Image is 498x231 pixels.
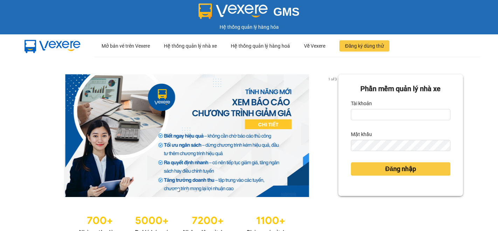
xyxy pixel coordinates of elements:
[185,189,188,191] li: slide item 2
[351,162,450,176] button: Đăng nhập
[345,42,384,50] span: Đăng ký dùng thử
[199,11,300,16] a: GMS
[351,140,450,151] input: Mật khẩu
[35,74,45,197] button: previous slide / item
[231,35,290,57] div: Hệ thống quản lý hàng hoá
[177,189,180,191] li: slide item 1
[385,164,416,174] span: Đăng nhập
[351,109,450,120] input: Tài khoản
[102,35,150,57] div: Mở bán vé trên Vexere
[2,23,496,31] div: Hệ thống quản lý hàng hóa
[304,35,325,57] div: Về Vexere
[351,129,372,140] label: Mật khẩu
[328,74,338,197] button: next slide / item
[273,5,299,18] span: GMS
[18,34,88,57] img: mbUUG5Q.png
[339,40,389,52] button: Đăng ký dùng thử
[351,98,372,109] label: Tài khoản
[199,4,268,19] img: logo 2
[164,35,217,57] div: Hệ thống quản lý nhà xe
[326,74,338,83] p: 1 of 3
[194,189,196,191] li: slide item 3
[351,83,450,94] div: Phần mềm quản lý nhà xe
